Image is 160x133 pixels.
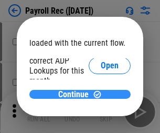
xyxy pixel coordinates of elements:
button: ContinueContinue [29,90,131,99]
span: Continue [58,90,89,99]
img: Continue [93,90,102,99]
div: Please select the correct ADP Lookups for this month [29,46,89,86]
span: Open [101,62,119,70]
button: Open [89,57,131,74]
